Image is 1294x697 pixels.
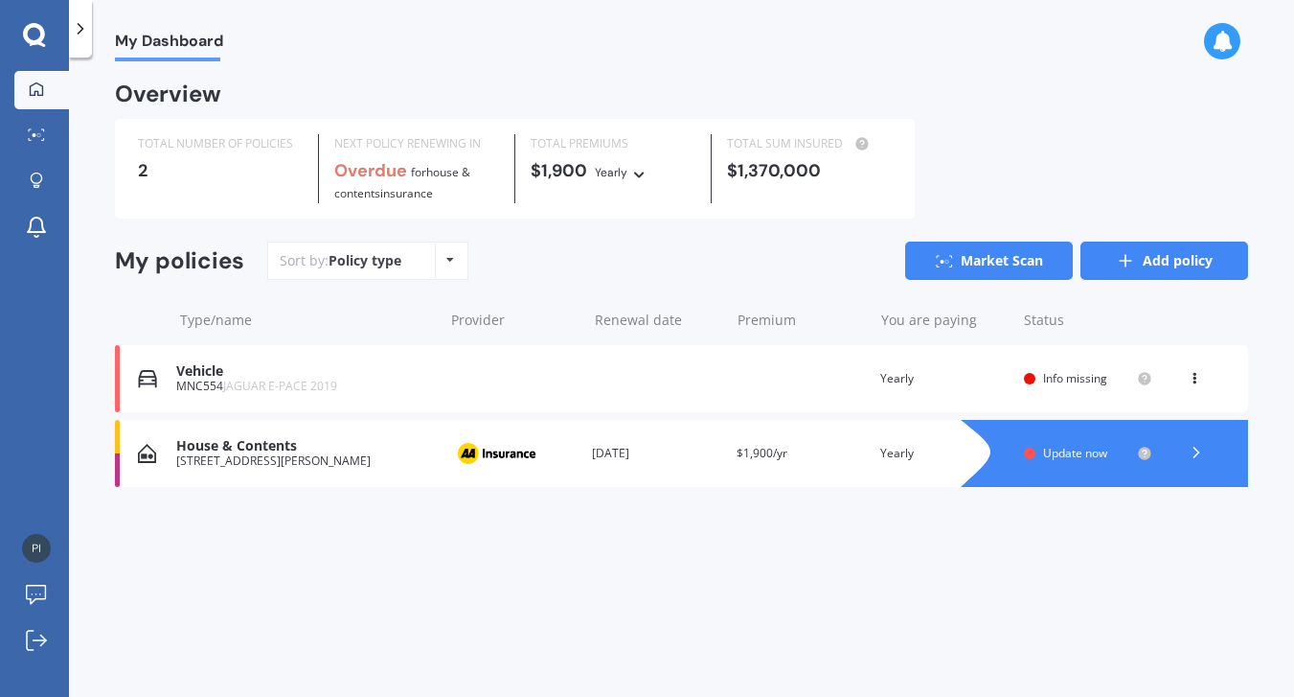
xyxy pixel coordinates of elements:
span: JAGUAR E-PACE 2019 [223,378,337,394]
div: You are paying [881,311,1010,330]
div: Overview [115,84,221,104]
div: Yearly [880,369,1009,388]
span: $1,900/yr [737,445,787,461]
div: $1,900 [531,161,695,182]
div: House & Contents [176,438,433,454]
div: $1,370,000 [727,161,892,180]
img: Vehicle [138,369,157,388]
b: Overdue [334,159,407,182]
a: Add policy [1080,242,1248,280]
img: 8b2dc1ccaf5c2cf07aa3f437d5142d2d [22,534,51,563]
div: Yearly [880,444,1009,463]
div: TOTAL PREMIUMS [531,134,695,153]
div: Status [1024,311,1152,330]
a: Market Scan [905,242,1073,280]
div: MNC554 [176,380,433,393]
div: [STREET_ADDRESS][PERSON_NAME] [176,454,433,468]
div: TOTAL SUM INSURED [727,134,892,153]
div: 2 [138,161,303,180]
div: TOTAL NUMBER OF POLICIES [138,134,303,153]
div: Provider [451,311,579,330]
div: Renewal date [595,311,723,330]
span: Info missing [1043,370,1107,386]
div: My policies [115,247,244,275]
span: Update now [1043,445,1107,461]
img: AA [448,435,544,472]
div: Vehicle [176,363,433,380]
span: My Dashboard [115,32,223,58]
div: Policy type [329,251,401,270]
img: House & Contents [138,444,156,463]
div: NEXT POLICY RENEWING IN [334,134,499,153]
div: [DATE] [592,444,720,463]
div: Sort by: [280,251,401,270]
div: Yearly [595,163,627,182]
div: Type/name [180,311,436,330]
div: Premium [738,311,866,330]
